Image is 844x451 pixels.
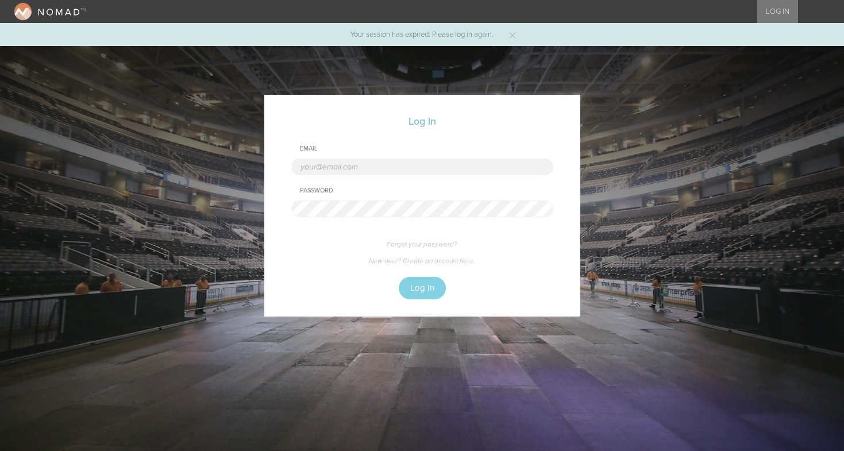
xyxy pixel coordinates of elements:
[350,31,494,38] p: Your session has expired. Please log in again.
[300,187,553,195] div: Password
[287,240,557,249] a: Forgot your password?
[291,159,553,175] input: your@email.com
[408,115,436,128] h3: Log In
[287,257,557,265] a: New user? Create an account here.
[399,277,446,299] button: Log In
[300,145,553,153] div: Email
[14,3,79,20] img: NOMAD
